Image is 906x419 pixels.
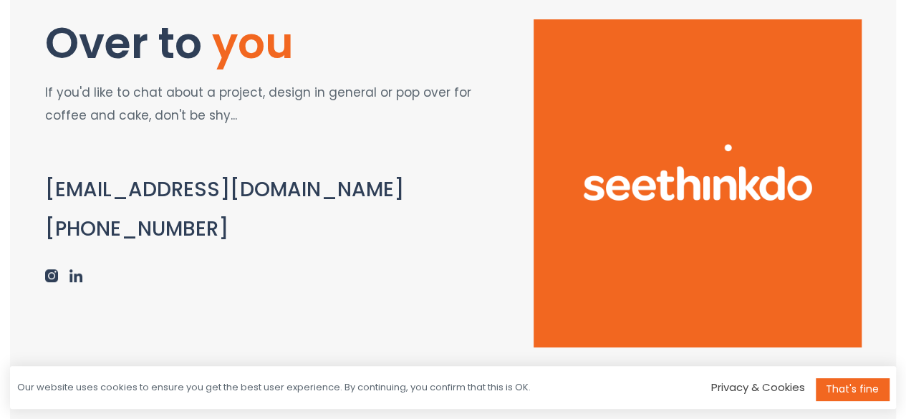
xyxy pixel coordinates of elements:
[45,175,404,203] a: [EMAIL_ADDRESS][DOMAIN_NAME]
[45,19,431,67] h1: Over to you
[45,269,58,282] img: instagram-dark.png
[158,13,202,73] span: to
[212,13,294,73] span: you
[45,81,513,127] p: If you'd like to chat about a project, design in general or pop over for coffee and cake, don't b...
[69,269,82,282] img: linkedin-dark.png
[534,19,862,347] img: See Think Do - logo animation
[711,380,805,395] a: Privacy & Cookies
[45,13,148,73] span: Over
[45,215,228,243] a: [PHONE_NUMBER]
[17,381,531,395] div: Our website uses cookies to ensure you get the best user experience. By continuing, you confirm t...
[816,378,889,400] a: That's fine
